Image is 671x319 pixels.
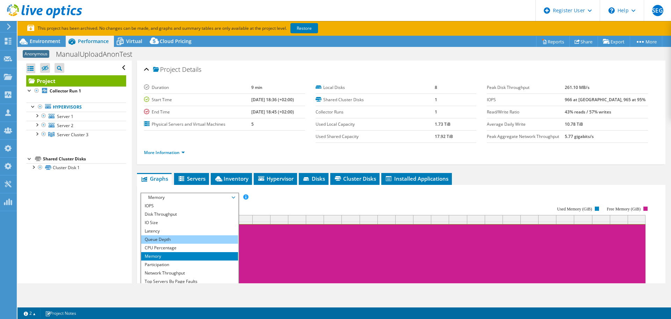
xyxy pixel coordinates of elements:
[26,75,126,86] a: Project
[487,133,565,140] label: Peak Aggregate Network Throughput
[141,252,238,261] li: Memory
[40,309,81,318] a: Project Notes
[23,50,49,58] span: Anonymous
[26,103,126,112] a: Hypervisors
[557,207,592,211] text: Used Memory (GiB)
[565,133,594,139] b: 5.77 gigabits/s
[316,109,435,116] label: Collector Runs
[598,36,630,47] a: Export
[316,84,435,91] label: Local Disks
[251,121,254,127] b: 5
[435,133,453,139] b: 17.92 TiB
[26,112,126,121] a: Server 1
[251,84,262,90] b: 9 min
[652,5,663,16] span: SEG
[30,38,60,44] span: Environment
[487,96,565,103] label: IOPS
[435,97,437,103] b: 1
[43,155,126,163] div: Shared Cluster Disks
[144,84,251,91] label: Duration
[435,84,437,90] b: 8
[144,121,251,128] label: Physical Servers and Virtual Machines
[435,121,450,127] b: 1.73 TiB
[608,7,615,14] svg: \n
[160,38,192,44] span: Cloud Pricing
[487,84,565,91] label: Peak Disk Throughput
[251,97,294,103] b: [DATE] 18:36 (+02:00)
[141,227,238,235] li: Latency
[141,269,238,277] li: Network Throughput
[126,38,142,44] span: Virtual
[50,88,81,94] b: Collector Run 1
[141,277,238,286] li: Top Servers By Page Faults
[141,219,238,227] li: IO Size
[145,193,235,202] span: Memory
[251,109,294,115] b: [DATE] 18:45 (+02:00)
[214,175,248,182] span: Inventory
[290,23,318,33] a: Restore
[565,121,583,127] b: 10.78 TiB
[141,202,238,210] li: IOPS
[141,235,238,244] li: Queue Depth
[27,25,370,32] p: This project has been archived. No changes can be made, and graphs and summary tables are only av...
[57,113,73,119] span: Server 1
[144,150,185,155] a: More Information
[569,36,598,47] a: Share
[536,36,570,47] a: Reports
[141,261,238,269] li: Participation
[26,121,126,130] a: Server 2
[565,97,645,103] b: 966 at [GEOGRAPHIC_DATA], 965 at 95%
[141,210,238,219] li: Disk Throughput
[140,175,168,182] span: Graphs
[316,96,435,103] label: Shared Cluster Disks
[487,121,565,128] label: Average Daily Write
[565,109,611,115] b: 43% reads / 57% writes
[302,175,325,182] span: Disks
[153,66,180,73] span: Project
[316,121,435,128] label: Used Local Capacity
[385,175,448,182] span: Installed Applications
[78,38,109,44] span: Performance
[26,130,126,139] a: Server Cluster 3
[144,109,251,116] label: End Time
[178,175,205,182] span: Servers
[53,50,143,58] h1: ManualUploadAnonTest
[57,132,88,138] span: Server Cluster 3
[487,109,565,116] label: Read/Write Ratio
[182,65,201,74] span: Details
[57,123,73,129] span: Server 2
[26,86,126,96] a: Collector Run 1
[565,84,590,90] b: 261.10 MB/s
[334,175,376,182] span: Cluster Disks
[630,36,662,47] a: More
[19,309,41,318] a: 2
[607,207,641,211] text: Free Memory (GiB)
[26,163,126,172] a: Cluster Disk 1
[316,133,435,140] label: Used Shared Capacity
[257,175,294,182] span: Hypervisor
[144,96,251,103] label: Start Time
[435,109,437,115] b: 1
[141,244,238,252] li: CPU Percentage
